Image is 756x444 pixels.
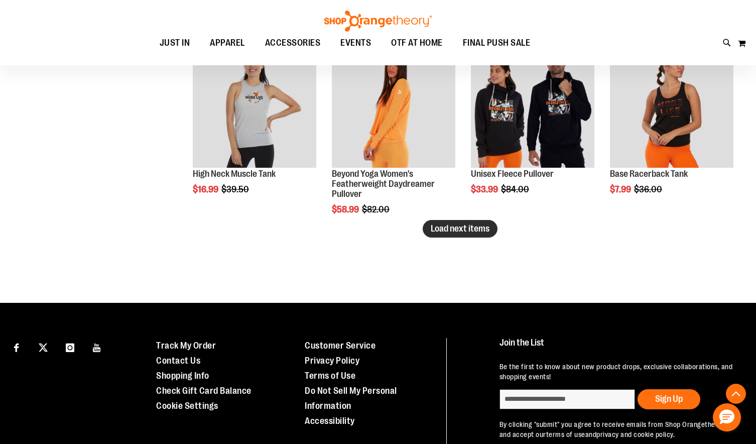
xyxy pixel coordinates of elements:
p: By clicking "submit" you agree to receive emails from Shop Orangetheory and accept our and [499,419,736,439]
a: Customer Service [305,341,375,351]
a: privacy and cookie policy. [596,430,675,438]
div: product [327,39,460,240]
button: Back To Top [726,384,746,404]
a: FINAL PUSH SALE [453,32,541,54]
span: EVENTS [340,32,371,54]
span: Sign Up [655,394,683,404]
span: $82.00 [362,204,391,214]
a: Cookie Settings [156,401,218,411]
a: Terms of Use [305,371,355,381]
div: product [188,39,321,220]
span: FINAL PUSH SALE [463,32,531,54]
button: Load next items [423,220,497,238]
a: terms of use [546,430,585,438]
a: Track My Order [156,341,216,351]
a: Beyond Yoga Women's Featherweight Daydreamer Pullover [332,169,435,199]
a: Visit our X page [35,338,52,356]
a: Visit our Instagram page [61,338,79,356]
span: JUST IN [160,32,190,54]
a: Base Racerback Tank [610,169,688,179]
span: $7.99 [610,184,633,194]
img: Product image for Base Racerback Tank [610,44,733,168]
a: Visit our Facebook page [8,338,25,356]
p: Be the first to know about new product drops, exclusive collaborations, and shopping events! [499,362,736,382]
button: Hello, have a question? Let’s chat. [713,403,741,431]
a: APPAREL [200,32,255,55]
a: Unisex Fleece Pullover [471,169,554,179]
span: $84.00 [501,184,531,194]
span: ACCESSORIES [265,32,321,54]
img: Shop Orangetheory [323,11,433,32]
button: Sign Up [638,389,700,409]
span: Load next items [431,224,489,234]
a: Product image for High Neck Muscle TankSALE [193,44,316,169]
span: $33.99 [471,184,499,194]
span: APPAREL [210,32,245,54]
span: $39.50 [221,184,250,194]
a: Visit our Youtube page [88,338,106,356]
img: Product image for Beyond Yoga Womens Featherweight Daydreamer Pullover [332,44,455,168]
img: Twitter [39,343,48,352]
a: JUST IN [150,32,200,55]
a: High Neck Muscle Tank [193,169,276,179]
a: Product image for Base Racerback TankSALE [610,44,733,169]
a: Privacy Policy [305,356,359,366]
h4: Join the List [499,338,736,357]
a: Do Not Sell My Personal Information [305,386,397,411]
a: Accessibility [305,416,355,426]
div: product [466,39,599,220]
span: $16.99 [193,184,220,194]
span: $58.99 [332,204,360,214]
a: Product image for Unisex Fleece PulloverSALE [471,44,594,169]
a: EVENTS [330,32,381,55]
a: Check Gift Card Balance [156,386,251,396]
input: enter email [499,389,635,409]
a: Product image for Beyond Yoga Womens Featherweight Daydreamer PulloverSALE [332,44,455,169]
span: $36.00 [634,184,664,194]
img: Product image for High Neck Muscle Tank [193,44,316,168]
a: Shopping Info [156,371,209,381]
span: OTF AT HOME [391,32,443,54]
a: OTF AT HOME [381,32,453,55]
a: ACCESSORIES [255,32,331,55]
img: Product image for Unisex Fleece Pullover [471,44,594,168]
a: Contact Us [156,356,200,366]
div: product [605,39,738,220]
